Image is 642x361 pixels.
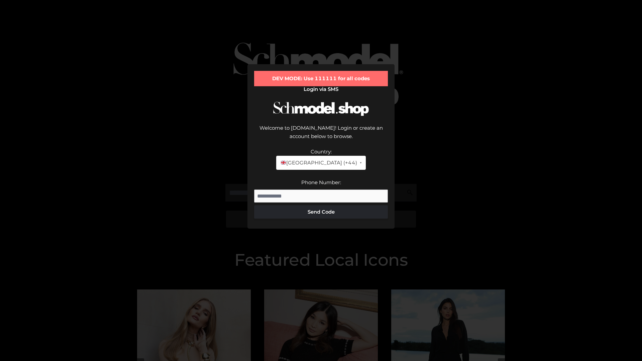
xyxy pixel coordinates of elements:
label: Phone Number: [301,179,341,186]
div: Welcome to [DOMAIN_NAME]! Login or create an account below to browse. [254,124,388,147]
span: [GEOGRAPHIC_DATA] (+44) [280,158,357,167]
img: 🇬🇧 [281,160,286,165]
div: DEV MODE: Use 111111 for all codes [254,71,388,86]
button: Send Code [254,205,388,219]
img: Schmodel Logo [271,96,371,122]
h2: Login via SMS [254,86,388,92]
label: Country: [311,148,332,155]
